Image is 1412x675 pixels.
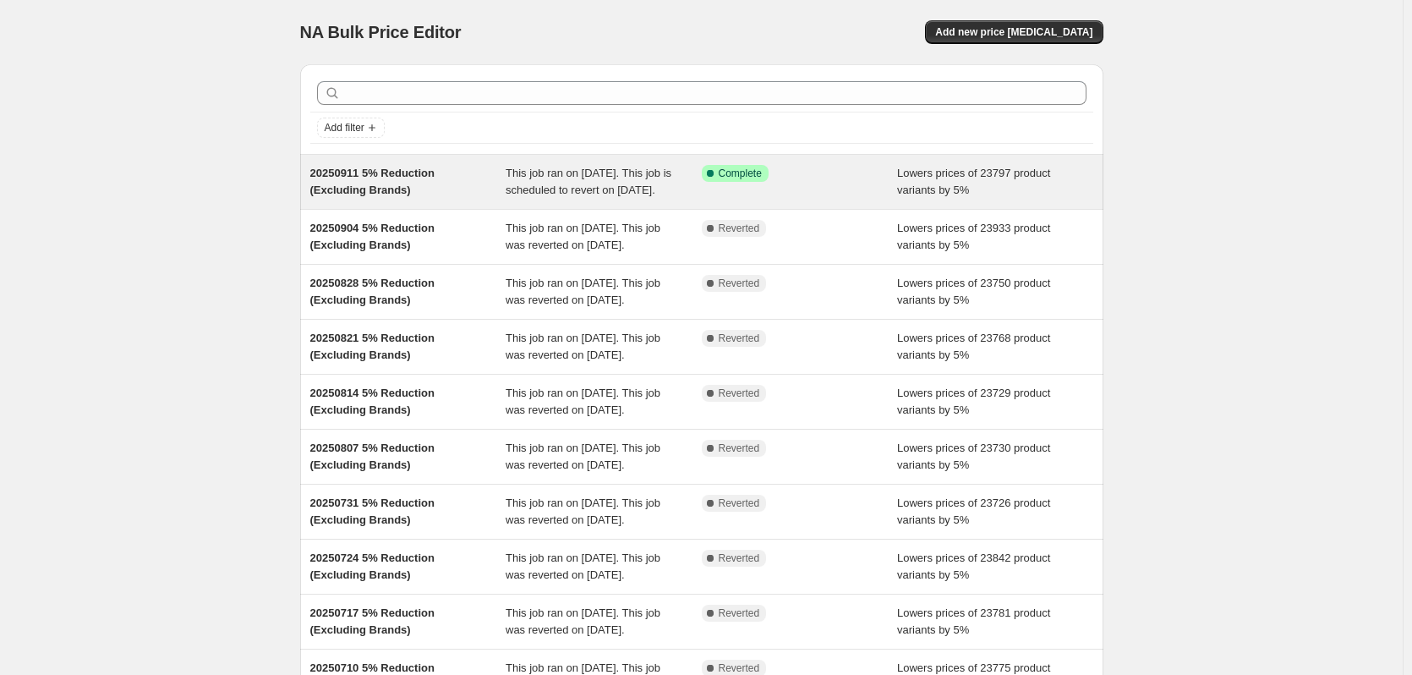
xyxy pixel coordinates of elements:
[310,387,435,416] span: 20250814 5% Reduction (Excluding Brands)
[719,277,760,290] span: Reverted
[310,442,435,471] span: 20250807 5% Reduction (Excluding Brands)
[310,552,435,581] span: 20250724 5% Reduction (Excluding Brands)
[719,387,760,400] span: Reverted
[719,661,760,675] span: Reverted
[935,25,1092,39] span: Add new price [MEDICAL_DATA]
[719,332,760,345] span: Reverted
[719,167,762,180] span: Complete
[925,20,1103,44] button: Add new price [MEDICAL_DATA]
[719,222,760,235] span: Reverted
[310,497,435,526] span: 20250731 5% Reduction (Excluding Brands)
[300,23,462,41] span: NA Bulk Price Editor
[719,442,760,455] span: Reverted
[506,606,660,636] span: This job ran on [DATE]. This job was reverted on [DATE].
[897,277,1050,306] span: Lowers prices of 23750 product variants by 5%
[506,387,660,416] span: This job ran on [DATE]. This job was reverted on [DATE].
[897,167,1050,196] span: Lowers prices of 23797 product variants by 5%
[897,497,1050,526] span: Lowers prices of 23726 product variants by 5%
[310,332,435,361] span: 20250821 5% Reduction (Excluding Brands)
[310,222,435,251] span: 20250904 5% Reduction (Excluding Brands)
[506,552,660,581] span: This job ran on [DATE]. This job was reverted on [DATE].
[897,442,1050,471] span: Lowers prices of 23730 product variants by 5%
[897,387,1050,416] span: Lowers prices of 23729 product variants by 5%
[506,332,660,361] span: This job ran on [DATE]. This job was reverted on [DATE].
[897,222,1050,251] span: Lowers prices of 23933 product variants by 5%
[719,552,760,565] span: Reverted
[506,167,671,196] span: This job ran on [DATE]. This job is scheduled to revert on [DATE].
[325,121,364,134] span: Add filter
[897,606,1050,636] span: Lowers prices of 23781 product variants by 5%
[310,167,435,196] span: 20250911 5% Reduction (Excluding Brands)
[506,442,660,471] span: This job ran on [DATE]. This job was reverted on [DATE].
[897,552,1050,581] span: Lowers prices of 23842 product variants by 5%
[897,332,1050,361] span: Lowers prices of 23768 product variants by 5%
[506,222,660,251] span: This job ran on [DATE]. This job was reverted on [DATE].
[506,277,660,306] span: This job ran on [DATE]. This job was reverted on [DATE].
[310,606,435,636] span: 20250717 5% Reduction (Excluding Brands)
[317,118,385,138] button: Add filter
[310,277,435,306] span: 20250828 5% Reduction (Excluding Brands)
[719,497,760,510] span: Reverted
[506,497,660,526] span: This job ran on [DATE]. This job was reverted on [DATE].
[719,606,760,620] span: Reverted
